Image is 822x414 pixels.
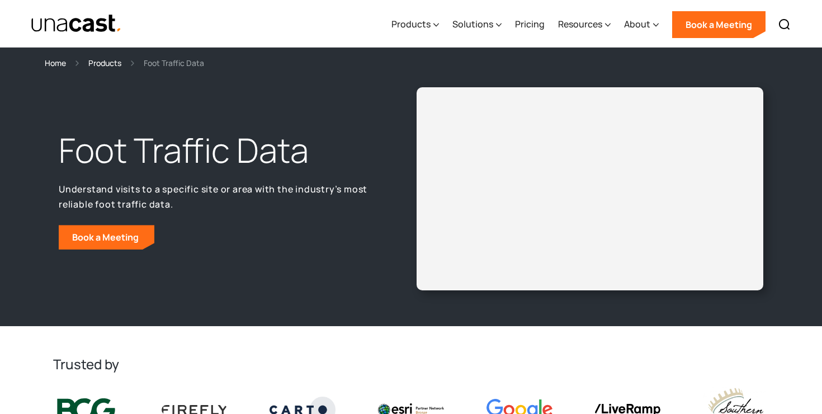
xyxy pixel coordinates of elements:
[624,2,659,48] div: About
[624,17,650,31] div: About
[53,355,769,373] h2: Trusted by
[558,17,602,31] div: Resources
[452,17,493,31] div: Solutions
[391,17,431,31] div: Products
[31,14,122,34] a: home
[59,225,154,250] a: Book a Meeting
[162,405,228,414] img: Firefly Advertising logo
[144,57,204,69] div: Foot Traffic Data
[515,2,545,48] a: Pricing
[452,2,502,48] div: Solutions
[59,182,375,211] p: Understand visits to a specific site or area with the industry’s most reliable foot traffic data.
[672,11,766,38] a: Book a Meeting
[391,2,439,48] div: Products
[45,57,66,69] a: Home
[31,14,122,34] img: Unacast text logo
[558,2,611,48] div: Resources
[778,18,791,31] img: Search icon
[88,57,121,69] a: Products
[59,128,375,173] h1: Foot Traffic Data
[426,96,754,281] iframe: Unacast - European Vaccines v2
